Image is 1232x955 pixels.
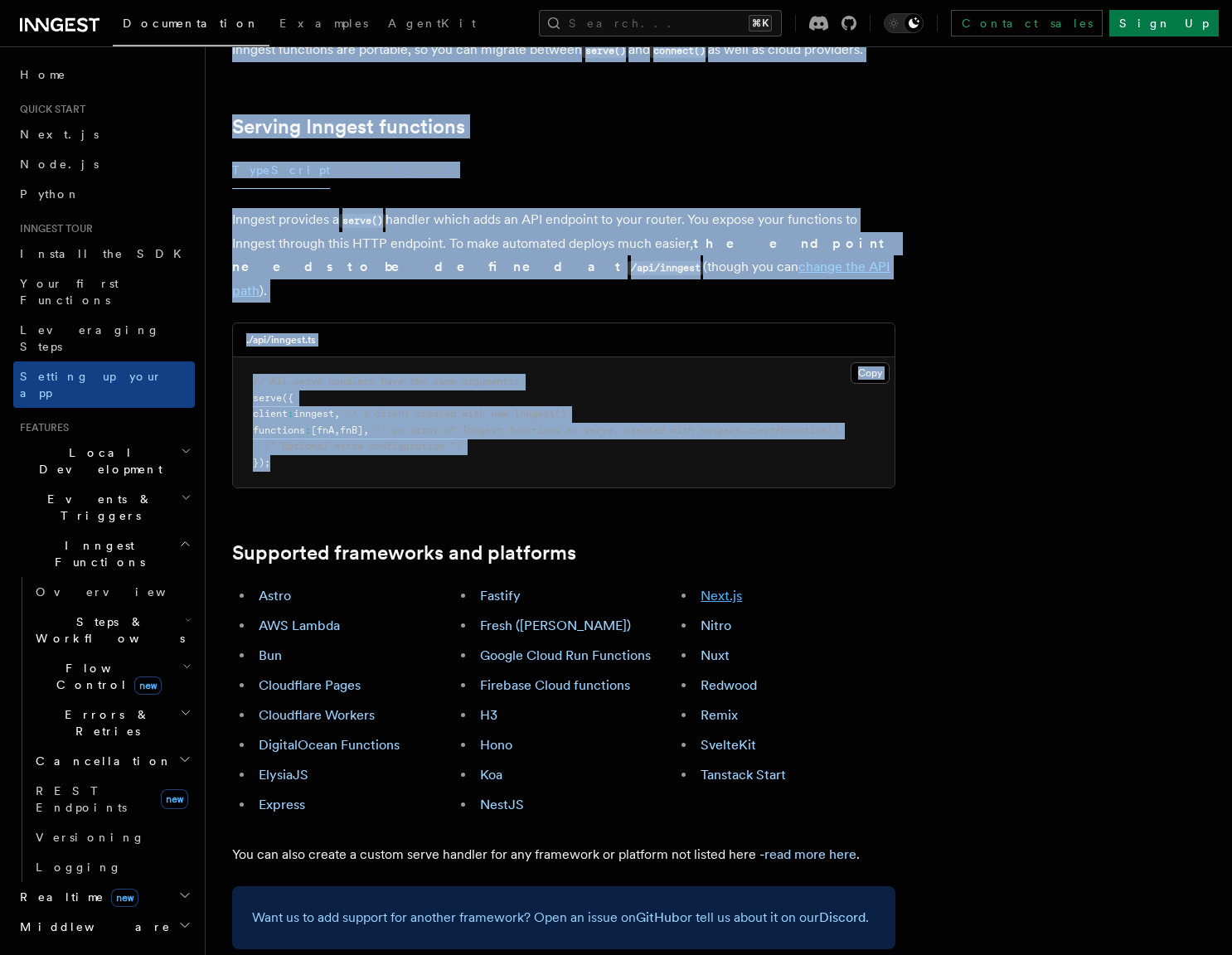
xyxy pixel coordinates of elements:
[13,491,181,524] span: Events & Triggers
[480,737,512,753] a: Hono
[334,424,340,436] span: ,
[259,767,308,783] a: ElysiaJS
[701,618,731,633] a: Nitro
[246,333,316,347] h3: ./api/inngest.ts
[232,38,895,62] p: Inngest functions are portable, so you can migrate between and as well as cloud providers.
[232,843,895,866] p: You can also create a custom serve handler for any framework or platform not listed here - .
[232,541,576,565] a: Supported frameworks and platforms
[29,753,172,769] span: Cancellation
[29,660,182,693] span: Flow Control
[388,17,476,30] span: AgentKit
[13,438,195,484] button: Local Development
[13,444,181,477] span: Local Development
[13,179,195,209] a: Python
[13,149,195,179] a: Node.js
[259,588,291,604] a: Astro
[232,152,330,189] button: TypeScript
[36,585,206,599] span: Overview
[701,677,757,693] a: Redwood
[293,408,334,419] span: inngest
[749,15,772,32] kbd: ⌘K
[701,767,786,783] a: Tanstack Start
[480,707,497,723] a: H3
[701,647,730,663] a: Nuxt
[282,392,293,404] span: ({
[253,376,520,387] span: // All serve handlers have the same arguments:
[480,767,502,783] a: Koa
[13,361,195,408] a: Setting up your app
[480,618,631,633] a: Fresh ([PERSON_NAME])
[29,852,195,882] a: Logging
[1109,10,1219,36] a: Sign Up
[264,440,462,452] span: /* Optional extra configuration */
[123,17,259,30] span: Documentation
[311,424,334,436] span: [fnA
[134,676,162,695] span: new
[650,44,708,58] code: connect()
[386,152,447,189] button: Python
[343,152,373,189] button: Go
[334,408,340,419] span: ,
[636,909,680,925] a: GitHub
[232,208,895,303] p: Inngest provides a handler which adds an API endpoint to your router. You expose your functions t...
[111,889,138,907] span: new
[13,119,195,149] a: Next.js
[378,5,486,45] a: AgentKit
[701,588,742,604] a: Next.js
[13,421,69,434] span: Features
[13,239,195,269] a: Install the SDK
[13,537,179,570] span: Inngest Functions
[253,392,282,404] span: serve
[346,408,566,419] span: // a client created with new Inngest()
[279,17,368,30] span: Examples
[252,906,875,929] p: Want us to add support for another framework? Open an issue on or tell us about it on our .
[29,613,185,647] span: Steps & Workflows
[13,919,171,935] span: Middleware
[29,607,195,653] button: Steps & Workflows
[13,912,195,942] button: Middleware
[305,424,311,436] span: :
[13,222,93,235] span: Inngest tour
[340,424,363,436] span: fnB]
[339,214,386,228] code: serve()
[480,588,521,604] a: Fastify
[29,706,180,739] span: Errors & Retries
[259,707,375,723] a: Cloudflare Workers
[269,5,378,45] a: Examples
[764,846,856,862] a: read more here
[20,323,160,353] span: Leveraging Steps
[259,677,361,693] a: Cloudflare Pages
[259,647,282,663] a: Bun
[582,44,628,58] code: serve()
[951,10,1103,36] a: Contact sales
[539,10,782,36] button: Search...⌘K
[884,13,924,33] button: Toggle dark mode
[13,103,85,116] span: Quick start
[232,115,465,138] a: Serving Inngest functions
[253,457,270,468] span: });
[29,653,195,700] button: Flow Controlnew
[259,618,340,633] a: AWS Lambda
[13,60,195,90] a: Home
[29,700,195,746] button: Errors & Retries
[29,577,195,607] a: Overview
[628,261,703,275] code: /api/inngest
[480,797,524,812] a: NestJS
[113,5,269,46] a: Documentation
[161,789,188,809] span: new
[253,408,288,419] span: client
[13,889,138,905] span: Realtime
[480,647,651,663] a: Google Cloud Run Functions
[288,408,293,419] span: :
[13,577,195,882] div: Inngest Functions
[36,831,145,844] span: Versioning
[29,822,195,852] a: Versioning
[13,882,195,912] button: Realtimenew
[480,677,630,693] a: Firebase Cloud functions
[701,737,756,753] a: SvelteKit
[29,746,195,776] button: Cancellation
[20,370,162,400] span: Setting up your app
[701,707,738,723] a: Remix
[819,909,866,925] a: Discord
[13,269,195,315] a: Your first Functions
